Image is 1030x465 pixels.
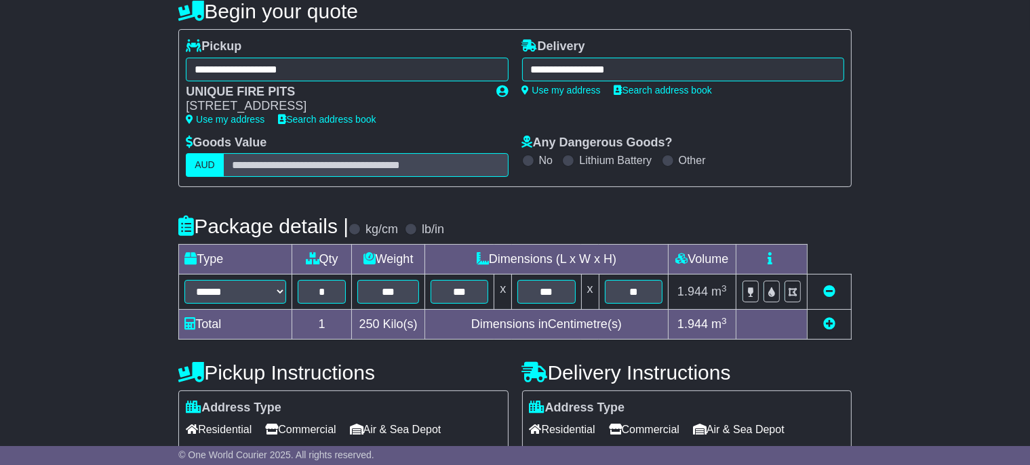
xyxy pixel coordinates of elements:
[677,285,708,298] span: 1.944
[721,316,727,326] sup: 3
[711,317,727,331] span: m
[186,419,252,440] span: Residential
[365,222,398,237] label: kg/cm
[581,275,599,310] td: x
[522,39,585,54] label: Delivery
[721,283,727,294] sup: 3
[668,245,736,275] td: Volume
[359,317,380,331] span: 250
[352,310,425,340] td: Kilo(s)
[677,317,708,331] span: 1.944
[494,275,512,310] td: x
[693,419,785,440] span: Air & Sea Depot
[425,245,669,275] td: Dimensions (L x W x H)
[278,114,376,125] a: Search address book
[425,310,669,340] td: Dimensions in Centimetre(s)
[186,401,281,416] label: Address Type
[679,154,706,167] label: Other
[614,85,712,96] a: Search address book
[522,136,673,150] label: Any Dangerous Goods?
[352,245,425,275] td: Weight
[522,85,601,96] a: Use my address
[522,361,852,384] h4: Delivery Instructions
[823,285,835,298] a: Remove this item
[711,285,727,298] span: m
[292,310,352,340] td: 1
[823,317,835,331] a: Add new item
[186,85,483,100] div: UNIQUE FIRE PITS
[265,419,336,440] span: Commercial
[609,419,679,440] span: Commercial
[530,401,625,416] label: Address Type
[186,153,224,177] label: AUD
[350,419,441,440] span: Air & Sea Depot
[186,114,264,125] a: Use my address
[178,361,508,384] h4: Pickup Instructions
[186,39,241,54] label: Pickup
[178,215,349,237] h4: Package details |
[530,419,595,440] span: Residential
[579,154,652,167] label: Lithium Battery
[422,222,444,237] label: lb/in
[186,136,266,150] label: Goods Value
[178,449,374,460] span: © One World Courier 2025. All rights reserved.
[179,310,292,340] td: Total
[292,245,352,275] td: Qty
[179,245,292,275] td: Type
[186,99,483,114] div: [STREET_ADDRESS]
[539,154,553,167] label: No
